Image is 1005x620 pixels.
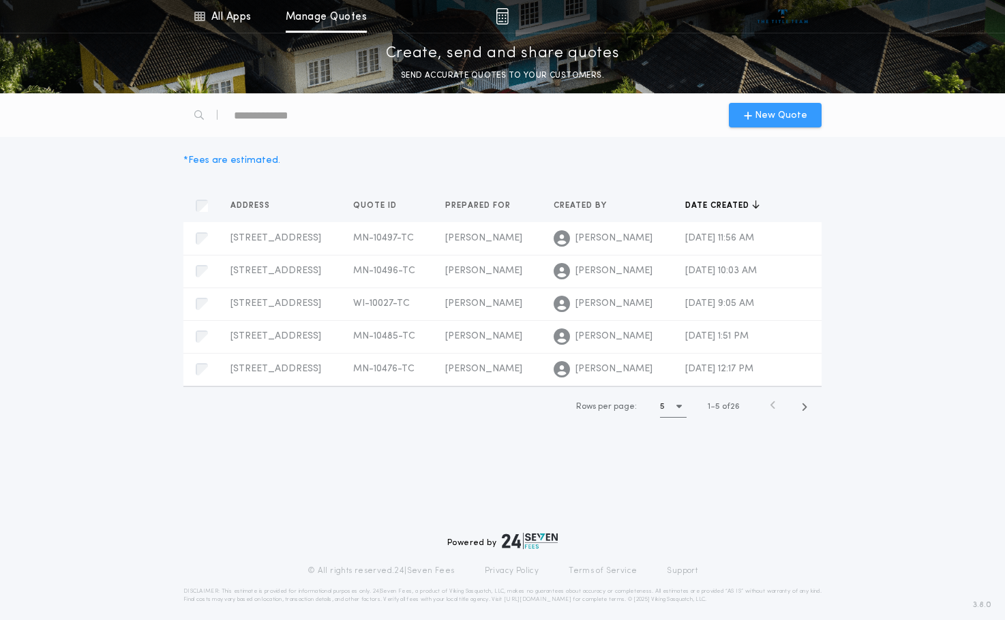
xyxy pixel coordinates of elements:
[353,233,414,243] span: MN-10497-TC
[729,103,822,127] button: New Quote
[685,233,754,243] span: [DATE] 11:56 AM
[230,364,321,374] span: [STREET_ADDRESS]
[353,298,410,309] span: WI-10027-TC
[575,297,652,311] span: [PERSON_NAME]
[685,266,757,276] span: [DATE] 10:03 AM
[685,331,749,341] span: [DATE] 1:51 PM
[569,565,637,576] a: Terms of Service
[708,403,710,411] span: 1
[230,298,321,309] span: [STREET_ADDRESS]
[685,298,754,309] span: [DATE] 9:05 AM
[183,153,280,168] div: * Fees are estimated.
[667,565,697,576] a: Support
[715,403,720,411] span: 5
[660,396,687,418] button: 5
[685,200,752,211] span: Date created
[353,199,407,213] button: Quote ID
[755,108,807,123] span: New Quote
[183,587,822,604] p: DISCLAIMER: This estimate is provided for informational purposes only. 24|Seven Fees, a product o...
[496,8,509,25] img: img
[445,298,522,309] span: [PERSON_NAME]
[973,599,991,611] span: 3.8.0
[576,403,637,411] span: Rows per page:
[575,330,652,343] span: [PERSON_NAME]
[447,533,558,549] div: Powered by
[353,331,415,341] span: MN-10485-TC
[575,362,652,376] span: [PERSON_NAME]
[504,597,571,602] a: [URL][DOMAIN_NAME]
[386,43,620,65] p: Create, send and share quotes
[685,199,760,213] button: Date created
[353,200,400,211] span: Quote ID
[722,401,740,413] span: of 26
[230,200,273,211] span: Address
[554,199,617,213] button: Created by
[230,199,280,213] button: Address
[554,200,610,211] span: Created by
[445,331,522,341] span: [PERSON_NAME]
[445,266,522,276] span: [PERSON_NAME]
[445,233,522,243] span: [PERSON_NAME]
[353,266,415,276] span: MN-10496-TC
[307,565,455,576] p: © All rights reserved. 24|Seven Fees
[685,364,753,374] span: [DATE] 12:17 PM
[401,69,604,82] p: SEND ACCURATE QUOTES TO YOUR CUSTOMERS.
[575,232,652,245] span: [PERSON_NAME]
[757,10,809,23] img: vs-icon
[230,233,321,243] span: [STREET_ADDRESS]
[575,264,652,278] span: [PERSON_NAME]
[230,331,321,341] span: [STREET_ADDRESS]
[445,364,522,374] span: [PERSON_NAME]
[485,565,539,576] a: Privacy Policy
[660,400,665,414] h1: 5
[230,266,321,276] span: [STREET_ADDRESS]
[445,200,513,211] span: Prepared for
[502,533,558,549] img: logo
[353,364,415,374] span: MN-10476-TC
